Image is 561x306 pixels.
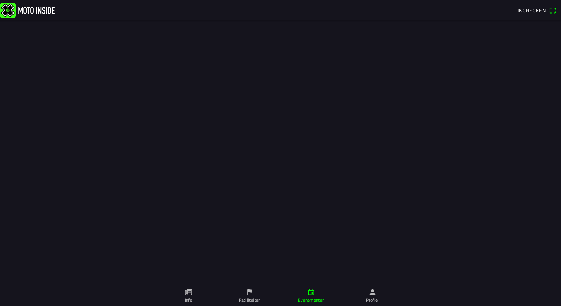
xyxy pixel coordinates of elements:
[366,297,379,303] ion-label: Profiel
[298,297,325,303] ion-label: Evenementen
[246,288,254,296] ion-icon: flag
[184,288,192,296] ion-icon: paper
[518,7,546,14] span: Inchecken
[369,288,377,296] ion-icon: person
[185,297,192,303] ion-label: Info
[239,297,260,303] ion-label: Faciliteiten
[514,4,560,16] a: Incheckenqr scanner
[307,288,315,296] ion-icon: calendar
